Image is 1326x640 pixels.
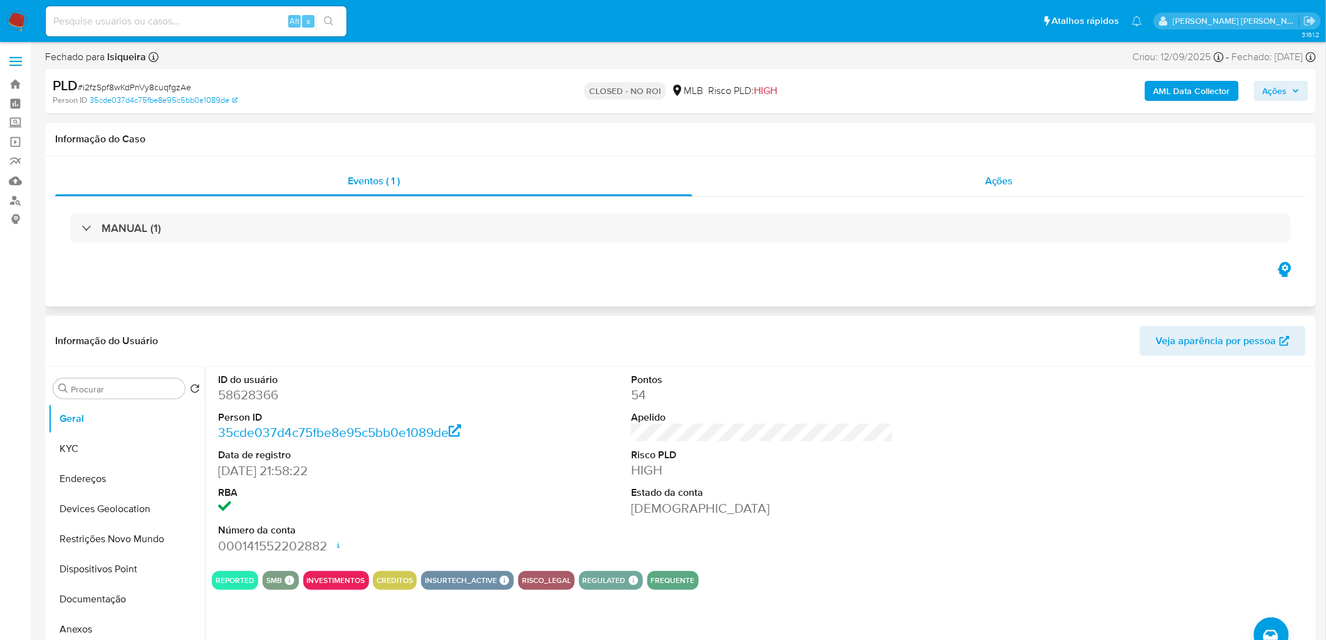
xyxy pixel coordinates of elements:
dt: Data de registro [218,448,481,462]
button: Retornar ao pedido padrão [190,384,200,397]
div: Fechado: [DATE] [1232,50,1316,64]
button: AML Data Collector [1145,81,1239,101]
span: Ações [985,174,1013,188]
dt: RBA [218,486,481,500]
button: Dispositivos Point [48,554,205,584]
dd: 58628366 [218,386,481,404]
div: MLB [671,84,703,98]
dd: [DATE] 21:58:22 [218,462,481,480]
dd: [DEMOGRAPHIC_DATA] [631,500,894,517]
button: Documentação [48,584,205,614]
b: lsiqueira [105,50,146,64]
b: Person ID [53,95,87,106]
input: Procurar [71,384,180,395]
dt: Person ID [218,411,481,424]
span: s [306,15,310,27]
dt: Risco PLD [631,448,894,462]
dt: ID do usuário [218,373,481,387]
span: Alt [290,15,300,27]
a: Notificações [1132,16,1142,26]
button: Veja aparência por pessoa [1140,326,1306,356]
span: Ações [1263,81,1287,101]
p: leticia.siqueira@mercadolivre.com [1173,15,1300,27]
div: Criou: 12/09/2025 [1133,50,1224,64]
span: Veja aparência por pessoa [1156,326,1276,356]
b: PLD [53,75,78,95]
span: Eventos ( 1 ) [348,174,400,188]
span: Atalhos rápidos [1052,14,1119,28]
span: # i2fzSpf8wKdPnVy8cuqfgzAe [78,81,191,93]
dt: Número da conta [218,523,481,537]
dd: 000141552202882 [218,537,481,555]
a: 35cde037d4c75fbe8e95c5bb0e1089de [90,95,238,106]
input: Pesquise usuários ou casos... [46,13,347,29]
dt: Estado da conta [631,486,894,500]
button: Ações [1254,81,1308,101]
button: Restrições Novo Mundo [48,524,205,554]
dt: Apelido [631,411,894,424]
span: Risco PLD: [708,84,777,98]
button: Geral [48,404,205,434]
dd: 54 [631,386,894,404]
p: CLOSED - NO ROI [584,82,666,100]
span: Fechado para [45,50,146,64]
a: 35cde037d4c75fbe8e95c5bb0e1089de [218,423,462,441]
span: - [1226,50,1229,64]
h1: Informação do Caso [55,133,1306,145]
span: HIGH [754,83,777,98]
dt: Pontos [631,373,894,387]
h1: Informação do Usuário [55,335,158,347]
b: AML Data Collector [1154,81,1230,101]
h3: MANUAL (1) [102,221,161,235]
button: search-icon [316,13,342,30]
dd: HIGH [631,461,894,479]
button: Procurar [58,384,68,394]
button: KYC [48,434,205,464]
a: Sair [1303,14,1317,28]
button: Endereços [48,464,205,494]
button: Devices Geolocation [48,494,205,524]
div: MANUAL (1) [70,214,1291,243]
